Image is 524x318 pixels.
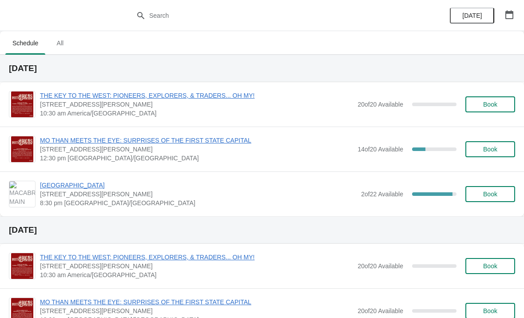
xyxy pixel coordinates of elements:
span: MO THAN MEETS THE EYE: SURPRISES OF THE FIRST STATE CAPITAL [40,298,353,306]
span: 2 of 22 Available [361,191,403,198]
span: Book [483,191,497,198]
span: 20 of 20 Available [357,307,403,314]
span: Book [483,146,497,153]
h2: [DATE] [9,226,515,235]
span: 20 of 20 Available [357,101,403,108]
span: [STREET_ADDRESS][PERSON_NAME] [40,100,353,109]
button: [DATE] [450,8,494,24]
img: MO THAN MEETS THE EYE: SURPRISES OF THE FIRST STATE CAPITAL | 230 South Main Street, Saint Charle... [11,136,33,162]
span: All [49,35,71,51]
img: THE KEY TO THE WEST: PIONEERS, EXPLORERS, & TRADERS... OH MY! | 230 South Main Street, Saint Char... [11,91,33,117]
span: [STREET_ADDRESS][PERSON_NAME] [40,145,353,154]
span: [GEOGRAPHIC_DATA] [40,181,357,190]
span: Book [483,101,497,108]
button: Book [465,96,515,112]
span: MO THAN MEETS THE EYE: SURPRISES OF THE FIRST STATE CAPITAL [40,136,353,145]
span: Schedule [5,35,45,51]
span: 20 of 20 Available [357,262,403,270]
span: Book [483,307,497,314]
h2: [DATE] [9,64,515,73]
img: MACABRE MAIN STREET | 230 South Main Street, Saint Charles, MO, USA | 8:30 pm America/Chicago [9,181,35,207]
span: Book [483,262,497,270]
span: [STREET_ADDRESS][PERSON_NAME] [40,190,357,199]
button: Book [465,186,515,202]
img: THE KEY TO THE WEST: PIONEERS, EXPLORERS, & TRADERS... OH MY! | 230 South Main Street, Saint Char... [11,253,33,279]
span: THE KEY TO THE WEST: PIONEERS, EXPLORERS, & TRADERS... OH MY! [40,91,353,100]
span: THE KEY TO THE WEST: PIONEERS, EXPLORERS, & TRADERS... OH MY! [40,253,353,262]
span: 12:30 pm [GEOGRAPHIC_DATA]/[GEOGRAPHIC_DATA] [40,154,353,163]
span: 10:30 am America/[GEOGRAPHIC_DATA] [40,270,353,279]
span: 8:30 pm [GEOGRAPHIC_DATA]/[GEOGRAPHIC_DATA] [40,199,357,207]
span: [STREET_ADDRESS][PERSON_NAME] [40,306,353,315]
span: [DATE] [462,12,482,19]
span: [STREET_ADDRESS][PERSON_NAME] [40,262,353,270]
button: Book [465,258,515,274]
button: Book [465,141,515,157]
input: Search [149,8,393,24]
span: 14 of 20 Available [357,146,403,153]
span: 10:30 am America/[GEOGRAPHIC_DATA] [40,109,353,118]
